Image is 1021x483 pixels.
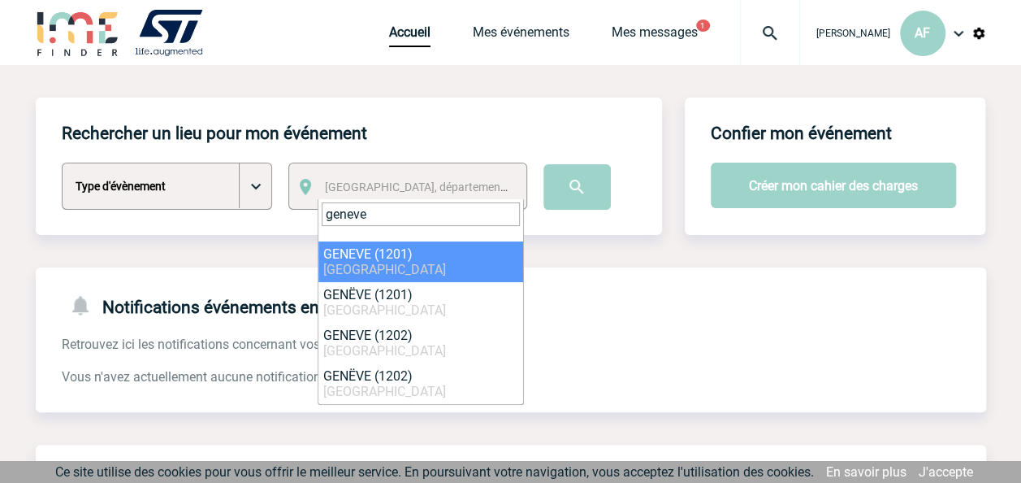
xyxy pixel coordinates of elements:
span: [GEOGRAPHIC_DATA] [323,302,446,318]
li: GENEVE (1202) [318,323,523,363]
button: 1 [696,20,710,32]
span: [GEOGRAPHIC_DATA] [323,343,446,359]
a: Mes événements [473,24,569,47]
a: Accueil [389,24,430,47]
h4: Rechercher un lieu pour mon événement [62,124,367,143]
span: Vous n'avez actuellement aucune notification [62,369,321,385]
h4: Confier mon événement [711,124,892,143]
span: [GEOGRAPHIC_DATA] [323,384,446,399]
li: GENËVE (1202) [318,363,523,404]
li: GENEVE (1201) [318,241,523,282]
a: J'accepte [919,464,973,480]
img: IME-Finder [36,10,120,56]
span: AF [915,25,930,41]
span: [GEOGRAPHIC_DATA], département, région... [325,181,551,194]
h4: Notifications événements en cours [62,294,366,317]
input: Submit [543,164,611,210]
a: Mes messages [612,24,698,47]
span: [PERSON_NAME] [816,28,890,39]
li: GENËVE (1201) [318,282,523,323]
a: En savoir plus [826,464,906,480]
span: Retrouvez ici les notifications concernant vos évenements en cours. [62,337,448,352]
img: notifications-24-px-g.png [68,294,102,317]
span: Ce site utilise des cookies pour vous offrir le meilleur service. En poursuivant votre navigation... [55,464,814,480]
button: Créer mon cahier des charges [711,163,956,208]
span: [GEOGRAPHIC_DATA] [323,262,446,277]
